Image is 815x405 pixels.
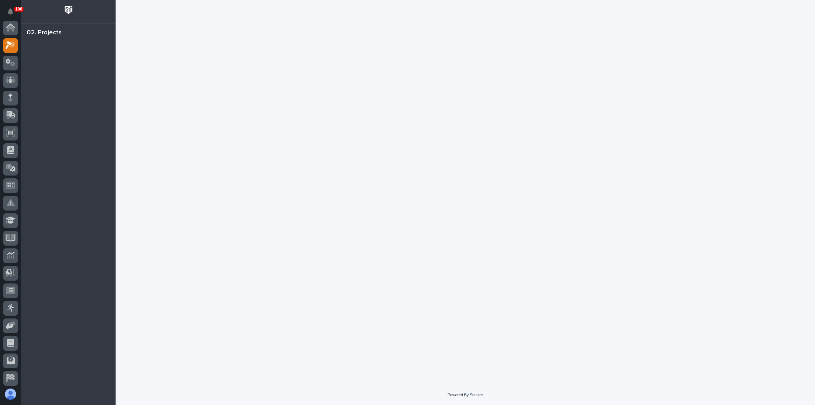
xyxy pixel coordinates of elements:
img: Workspace Logo [62,4,75,16]
button: users-avatar [3,387,18,401]
a: Powered By Stacker [448,393,483,397]
p: 100 [15,7,22,12]
button: Notifications [3,4,18,19]
div: 02. Projects [27,29,62,37]
div: Notifications100 [9,8,18,20]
